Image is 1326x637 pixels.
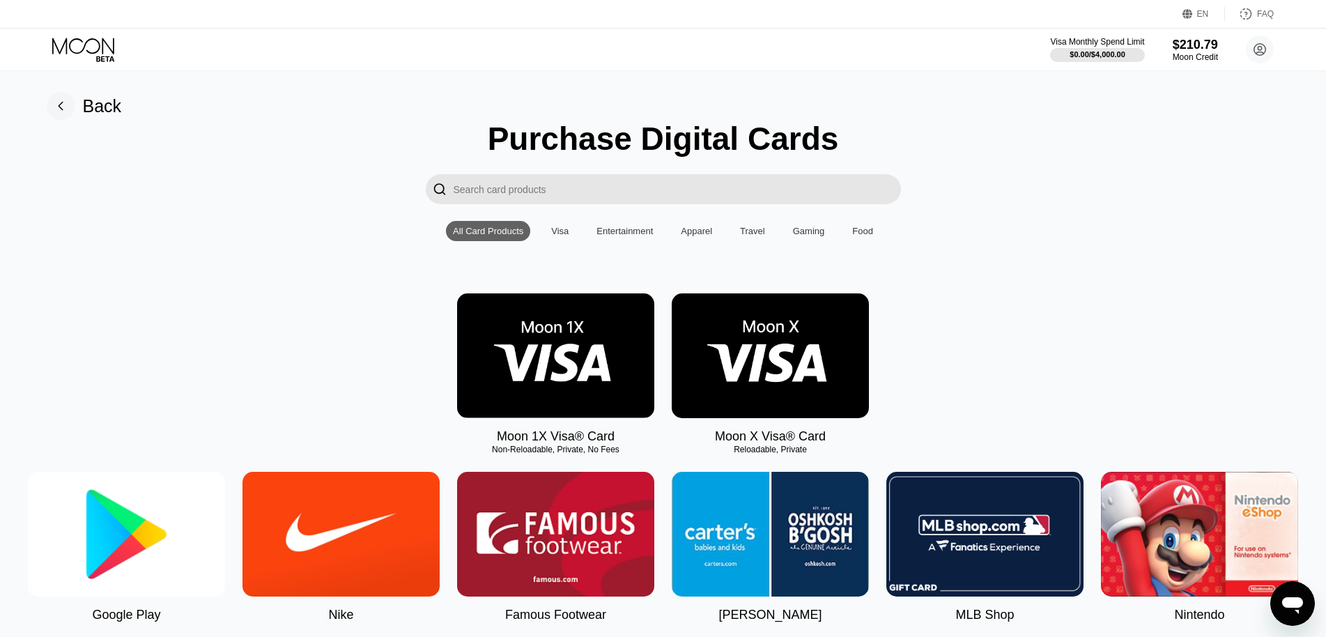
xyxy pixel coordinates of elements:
iframe: 启动消息传送窗口的按钮 [1270,581,1315,626]
div: EN [1197,9,1209,19]
div: Apparel [681,226,712,236]
div: Purchase Digital Cards [488,120,839,158]
input: Search card products [454,174,901,204]
div:  [433,181,447,197]
div: Nike [328,608,353,622]
div: Apparel [674,221,719,241]
div: Back [47,92,122,120]
div: MLB Shop [955,608,1014,622]
div: Entertainment [589,221,660,241]
div: Google Play [92,608,160,622]
div: [PERSON_NAME] [718,608,822,622]
div: Moon 1X Visa® Card [497,429,615,444]
div: Travel [740,226,765,236]
div: Travel [733,221,772,241]
div: FAQ [1257,9,1274,19]
div: Food [845,221,880,241]
div: Back [83,96,122,116]
div: Visa Monthly Spend Limit$0.00/$4,000.00 [1050,37,1144,62]
div: $0.00 / $4,000.00 [1070,50,1125,59]
div: Nintendo [1174,608,1224,622]
div: Gaming [793,226,825,236]
div: Visa Monthly Spend Limit [1050,37,1144,47]
div: Visa [544,221,576,241]
div: Famous Footwear [505,608,606,622]
div: EN [1182,7,1225,21]
div: FAQ [1225,7,1274,21]
div: Food [852,226,873,236]
div: Gaming [786,221,832,241]
div: Visa [551,226,569,236]
div: $210.79 [1173,38,1218,52]
div:  [426,174,454,204]
div: Entertainment [596,226,653,236]
div: Reloadable, Private [672,445,869,454]
div: All Card Products [453,226,523,236]
div: Moon X Visa® Card [715,429,826,444]
div: Moon Credit [1173,52,1218,62]
div: $210.79Moon Credit [1173,38,1218,62]
div: All Card Products [446,221,530,241]
div: Non-Reloadable, Private, No Fees [457,445,654,454]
